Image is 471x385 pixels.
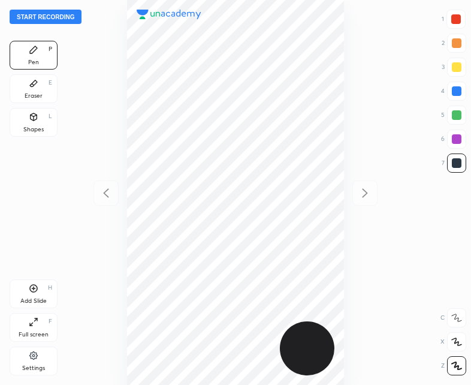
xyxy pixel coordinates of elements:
div: H [48,285,52,291]
div: Pen [28,59,39,65]
div: Shapes [23,127,44,133]
div: P [49,46,52,52]
div: Z [441,356,466,375]
div: 2 [442,34,466,53]
div: Settings [22,365,45,371]
img: logo.38c385cc.svg [137,10,201,19]
div: 5 [441,106,466,125]
div: C [440,308,466,327]
div: L [49,113,52,119]
div: 4 [441,82,466,101]
div: 3 [442,58,466,77]
div: X [440,332,466,351]
div: Full screen [19,332,49,338]
div: F [49,318,52,324]
div: Eraser [25,93,43,99]
div: 6 [441,130,466,149]
div: Add Slide [20,298,47,304]
div: 7 [442,154,466,173]
button: Start recording [10,10,81,24]
div: 1 [442,10,466,29]
div: E [49,80,52,86]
